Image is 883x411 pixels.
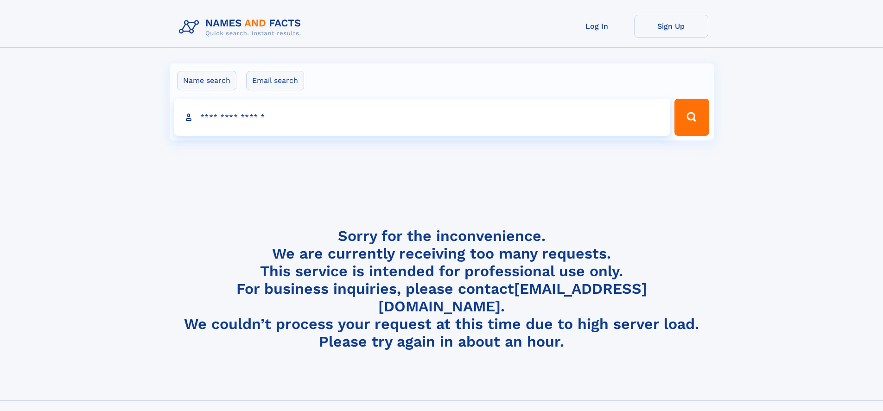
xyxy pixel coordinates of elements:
[378,280,647,315] a: [EMAIL_ADDRESS][DOMAIN_NAME]
[246,71,304,90] label: Email search
[177,71,236,90] label: Name search
[175,15,309,40] img: Logo Names and Facts
[174,99,671,136] input: search input
[634,15,708,38] a: Sign Up
[175,227,708,351] h4: Sorry for the inconvenience. We are currently receiving too many requests. This service is intend...
[674,99,709,136] button: Search Button
[560,15,634,38] a: Log In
